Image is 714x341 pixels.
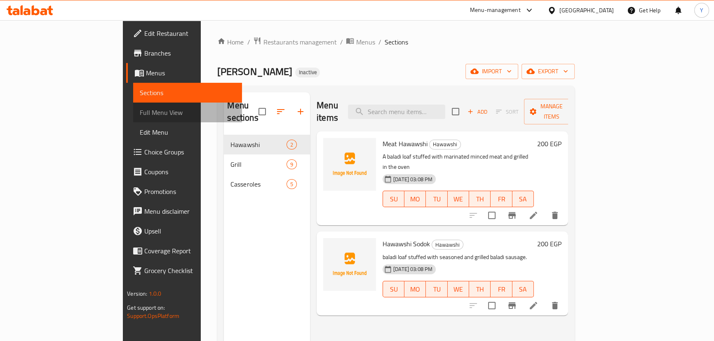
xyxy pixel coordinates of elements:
div: items [287,159,297,169]
span: Branches [144,48,235,58]
li: / [247,37,250,47]
div: Hawawshi [429,140,461,149]
h6: 200 EGP [537,138,561,149]
span: Sections [140,88,235,98]
span: TH [472,193,487,205]
div: items [287,140,297,149]
span: [PERSON_NAME] [217,62,292,81]
span: FR [494,283,509,295]
span: Upsell [144,226,235,236]
span: SU [386,283,401,295]
nav: Menu sections [224,131,310,197]
span: Casseroles [230,179,286,189]
span: Edit Menu [140,127,235,137]
span: Restaurants management [263,37,336,47]
span: Get support on: [127,302,165,313]
span: Hawawshi [432,240,463,250]
span: SA [516,193,531,205]
button: SA [512,281,534,297]
img: Hawawshi Sodok [323,238,376,291]
span: Hawawshi [430,140,460,149]
button: FR [491,281,512,297]
a: Branches [126,43,242,63]
span: export [528,66,568,77]
span: TH [472,283,487,295]
span: SU [386,193,401,205]
span: 9 [287,161,296,168]
span: Grocery Checklist [144,266,235,276]
nav: breadcrumb [217,37,574,47]
li: / [340,37,343,47]
p: A baladi loaf stuffed with marinated minced meat and grilled in the oven [383,152,534,172]
span: Sort sections [271,102,291,121]
span: Menu disclaimer [144,206,235,216]
a: Edit Restaurant [126,23,242,43]
h2: Menu items [317,99,338,124]
span: Add [466,107,489,117]
a: Sections [133,83,242,103]
a: Promotions [126,182,242,201]
button: Manage items [524,99,579,124]
button: SU [383,281,404,297]
div: [GEOGRAPHIC_DATA] [559,6,614,15]
h6: 200 EGP [537,238,561,250]
a: Restaurants management [253,37,336,47]
span: Menus [356,37,375,47]
a: Coupons [126,162,242,182]
span: 2 [287,141,296,149]
div: Grill9 [224,154,310,174]
li: / [378,37,381,47]
button: WE [448,281,469,297]
button: TU [426,281,447,297]
button: TH [469,191,491,207]
span: Coverage Report [144,246,235,256]
span: Menus [146,68,235,78]
h2: Menu sections [227,99,258,124]
span: Add item [464,105,491,118]
button: Branch-specific-item [502,296,522,315]
div: Casseroles5 [224,174,310,194]
button: FR [491,191,512,207]
a: Menus [126,63,242,83]
span: WE [451,283,466,295]
a: Full Menu View [133,103,242,122]
span: Inactive [295,69,320,76]
span: Choice Groups [144,147,235,157]
button: SU [383,191,404,207]
span: [DATE] 03:08 PM [390,265,436,273]
a: Upsell [126,221,242,241]
span: Sections [384,37,408,47]
span: TU [429,193,444,205]
span: Y [700,6,703,15]
span: Hawawshi [230,140,286,149]
a: Coverage Report [126,241,242,261]
span: Full Menu View [140,107,235,117]
a: Menu disclaimer [126,201,242,221]
input: search [348,105,445,119]
button: delete [545,206,565,225]
span: Grill [230,159,286,169]
span: Select to update [483,207,500,224]
span: MO [408,193,423,205]
span: Meat Hawawshi [383,138,427,150]
button: Add section [291,102,310,121]
div: Menu-management [470,5,521,15]
span: Version: [127,288,147,299]
div: Hawawshi2 [224,135,310,154]
span: 1.0.0 [149,288,162,299]
a: Edit menu item [528,301,538,311]
span: TU [429,283,444,295]
button: delete [545,296,565,315]
span: Select to update [483,297,500,314]
button: TU [426,191,447,207]
span: Promotions [144,187,235,196]
span: Select section first [491,105,524,118]
span: [DATE] 03:08 PM [390,175,436,183]
button: import [465,64,518,79]
span: 5 [287,180,296,188]
div: items [287,179,297,189]
button: SA [512,191,534,207]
